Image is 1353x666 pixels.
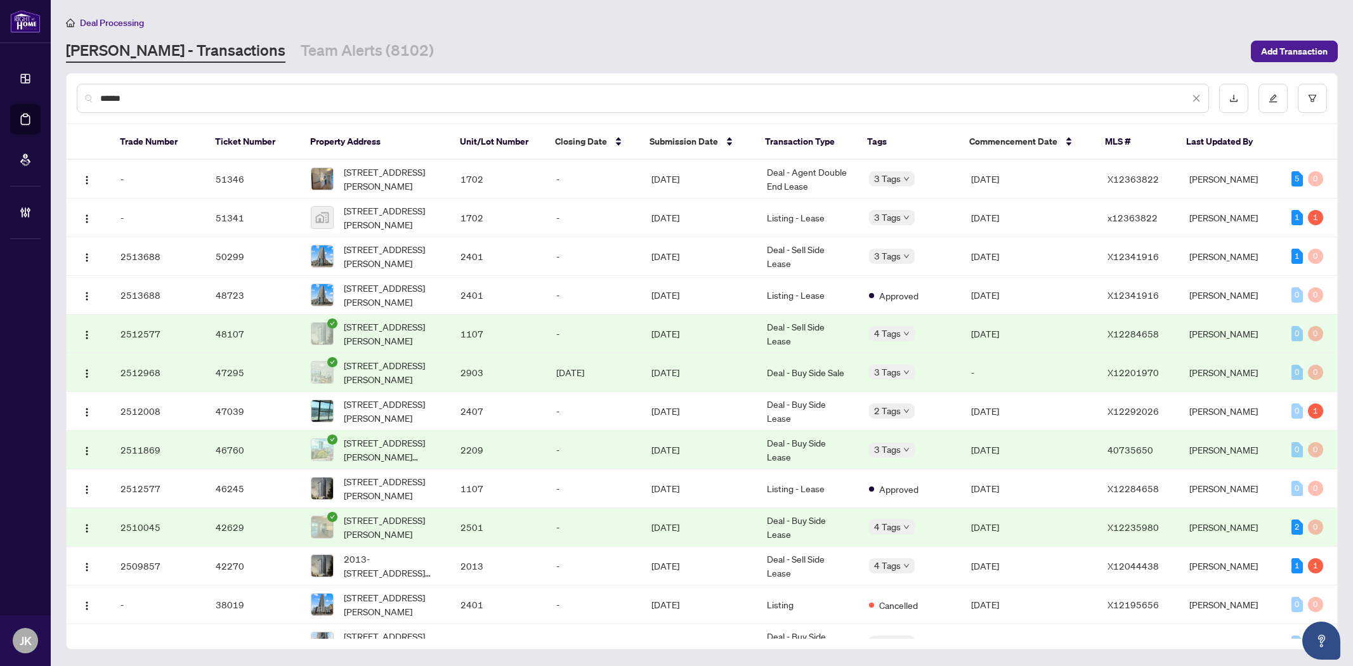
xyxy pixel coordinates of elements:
span: check-circle [327,318,337,329]
td: 51341 [206,199,301,237]
button: Logo [77,207,97,228]
td: - [546,392,641,431]
img: thumbnail-img [311,516,333,538]
td: 1702 [450,199,546,237]
td: 1107 [450,469,546,508]
div: 0 [1308,597,1323,612]
div: 0 [1308,481,1323,496]
td: 2512008 [110,392,206,431]
span: [STREET_ADDRESS][PERSON_NAME] [344,591,440,618]
div: 1 [1308,210,1323,225]
span: [STREET_ADDRESS][PERSON_NAME][PERSON_NAME] [344,436,440,464]
button: Logo [77,246,97,266]
td: 2401 [450,237,546,276]
button: Logo [77,285,97,305]
td: - [546,315,641,353]
span: down [903,176,910,182]
td: [DATE] [641,508,757,547]
button: Open asap [1302,622,1340,660]
th: Last Updated By [1176,124,1278,160]
span: [STREET_ADDRESS][PERSON_NAME] [344,204,440,232]
span: down [903,369,910,375]
th: Tags [857,124,959,160]
span: Commencement Date [969,134,1057,148]
td: [DATE] [961,160,1097,199]
td: [DATE] [641,199,757,237]
td: 47295 [206,353,301,392]
img: thumbnail-img [311,168,333,190]
span: X12195656 [1108,599,1159,610]
span: Submission Date [650,134,718,148]
div: 0 [1291,481,1303,496]
span: X12341916 [1108,251,1159,262]
td: Listing - Lease [757,276,859,315]
td: 42270 [206,547,301,585]
td: [DATE] [961,431,1097,469]
th: Commencement Date [959,124,1095,160]
span: X12235980 [1108,521,1159,533]
span: [STREET_ADDRESS][PERSON_NAME] [344,281,440,309]
td: - [546,624,641,663]
span: 3 Tags [874,210,901,225]
span: Approved [879,482,918,496]
img: logo [10,10,41,33]
td: - [546,547,641,585]
td: - [546,508,641,547]
img: Logo [82,601,92,611]
span: 4 Tags [874,326,901,341]
button: Logo [77,478,97,499]
td: 2510045 [110,508,206,547]
td: [DATE] [641,585,757,624]
div: 1 [1291,558,1303,573]
img: thumbnail-img [311,594,333,615]
img: Logo [82,446,92,456]
span: Cancelled [879,598,918,612]
td: - [546,199,641,237]
span: down [903,330,910,337]
img: Logo [82,252,92,263]
div: 2 [1291,519,1303,535]
span: X12341916 [1108,289,1159,301]
td: [DATE] [961,199,1097,237]
button: Logo [77,401,97,421]
img: thumbnail-img [311,478,333,499]
span: down [903,214,910,221]
td: 51346 [206,160,301,199]
td: [DATE] [641,353,757,392]
td: [DATE] [961,276,1097,315]
td: - [546,237,641,276]
td: 46760 [206,431,301,469]
div: 0 [1308,442,1323,457]
img: Logo [82,214,92,224]
span: 3 Tags [874,249,901,263]
span: 2013-[STREET_ADDRESS][PERSON_NAME] [344,552,440,580]
td: [PERSON_NAME] [1179,199,1281,237]
th: Transaction Type [755,124,857,160]
td: Deal - Sell Side Lease [757,547,859,585]
td: Deal - Sell Side Lease [757,315,859,353]
div: 1 [1291,210,1303,225]
span: down [903,408,910,414]
button: download [1219,84,1248,113]
span: Add Transaction [1261,41,1328,62]
span: X12079553 [1108,637,1159,649]
img: thumbnail-img [311,555,333,577]
td: 38019 [206,585,301,624]
button: Logo [77,362,97,382]
td: 34459 [206,624,301,663]
td: Deal - Buy Side Lease [757,624,859,663]
td: - [961,353,1097,392]
td: - [110,160,206,199]
td: Deal - Buy Side Lease [757,431,859,469]
span: [STREET_ADDRESS][PERSON_NAME] [344,320,440,348]
img: thumbnail-img [311,400,333,422]
td: [DATE] [641,237,757,276]
td: - [110,585,206,624]
button: Logo [77,517,97,537]
div: 0 [1308,519,1323,535]
div: 0 [1291,287,1303,303]
td: [DATE] [961,237,1097,276]
td: Deal - Agent Double End Lease [757,160,859,199]
a: Team Alerts (8102) [301,40,434,63]
span: 2 Tags [874,636,901,650]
